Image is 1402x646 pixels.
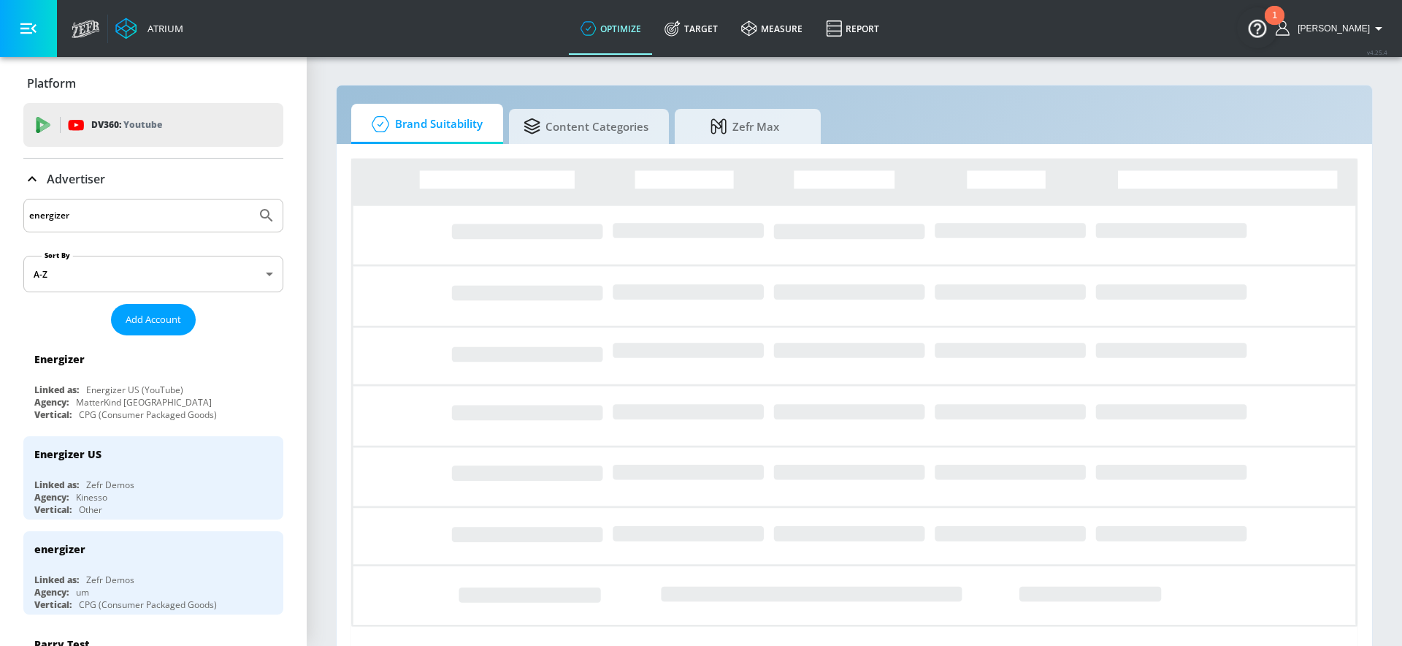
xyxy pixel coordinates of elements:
div: Energizer USLinked as:Zefr DemosAgency:KinessoVertical:Other [23,436,283,520]
button: [PERSON_NAME] [1276,20,1387,37]
div: CPG (Consumer Packaged Goods) [79,598,217,611]
p: Youtube [123,117,162,132]
span: v 4.25.4 [1367,48,1387,56]
button: Submit Search [250,199,283,232]
span: login as: anthony.rios@zefr.com [1292,23,1370,34]
div: EnergizerLinked as:Energizer US (YouTube)Agency:MatterKind [GEOGRAPHIC_DATA]Vertical:CPG (Consume... [23,341,283,425]
div: energizerLinked as:Zefr DemosAgency:umVertical:CPG (Consumer Packaged Goods) [23,531,283,615]
div: Vertical: [34,503,72,516]
div: Energizer US [34,447,101,461]
div: Agency: [34,491,69,503]
button: Open Resource Center, 1 new notification [1237,7,1278,48]
p: Platform [27,75,76,91]
a: optimize [569,2,653,55]
div: Linked as: [34,479,79,491]
div: Zefr Demos [86,479,134,491]
div: Energizer [34,352,85,366]
div: energizer [34,542,85,556]
div: Vertical: [34,598,72,611]
a: Target [653,2,729,55]
div: MatterKind [GEOGRAPHIC_DATA] [76,396,212,408]
p: DV360: [91,117,162,133]
div: Energizer US (YouTube) [86,384,183,396]
div: Atrium [142,22,183,35]
label: Sort By [42,251,73,260]
div: Kinesso [76,491,107,503]
span: Add Account [126,311,181,328]
span: Brand Suitability [366,107,483,142]
button: Add Account [111,304,196,335]
div: Other [79,503,102,516]
div: Agency: [34,396,69,408]
a: measure [729,2,814,55]
div: Advertiser [23,159,283,199]
div: CPG (Consumer Packaged Goods) [79,408,217,421]
span: Zefr Max [689,109,800,144]
div: A-Z [23,256,283,292]
div: Agency: [34,586,69,598]
div: um [76,586,89,598]
a: Atrium [115,18,183,39]
div: Zefr Demos [86,574,134,586]
span: Content Categories [524,109,648,144]
a: Report [814,2,891,55]
div: Linked as: [34,384,79,396]
div: DV360: Youtube [23,103,283,147]
input: Search by name [29,206,250,225]
div: Linked as: [34,574,79,586]
div: 1 [1272,15,1277,34]
div: Vertical: [34,408,72,421]
p: Advertiser [47,171,105,187]
div: Platform [23,63,283,104]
